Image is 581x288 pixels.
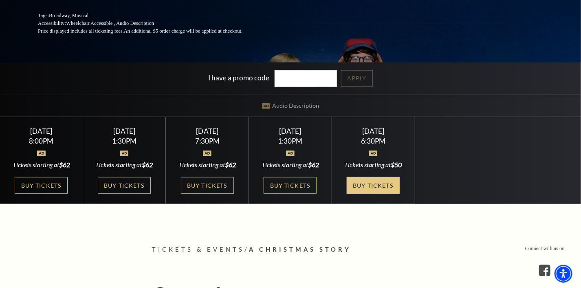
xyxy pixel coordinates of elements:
[98,177,151,194] a: Buy Tickets
[152,245,429,255] p: /
[525,245,565,253] p: Connect with us on
[49,13,88,18] span: Broadway, Musical
[15,177,68,194] a: Buy Tickets
[225,161,236,168] span: $62
[10,137,73,144] div: 8:00PM
[249,246,351,253] span: A Christmas Story
[124,28,242,34] span: An additional $5 order charge will be applied at checkout.
[259,137,322,144] div: 1:30PM
[66,20,154,26] span: Wheelchair Accessible , Audio Description
[176,160,239,169] div: Tickets starting at
[347,177,400,194] a: Buy Tickets
[342,137,405,144] div: 6:30PM
[176,137,239,144] div: 7:30PM
[342,127,405,135] div: [DATE]
[208,73,269,82] label: I have a promo code
[92,127,156,135] div: [DATE]
[391,161,402,168] span: $50
[176,127,239,135] div: [DATE]
[59,161,70,168] span: $62
[38,12,262,20] p: Tags:
[342,160,405,169] div: Tickets starting at
[92,160,156,169] div: Tickets starting at
[38,20,262,27] p: Accessibility:
[264,177,317,194] a: Buy Tickets
[539,265,550,276] a: facebook - open in a new tab
[38,27,262,35] p: Price displayed includes all ticketing fees.
[10,127,73,135] div: [DATE]
[10,160,73,169] div: Tickets starting at
[152,246,244,253] span: Tickets & Events
[142,161,153,168] span: $62
[555,265,572,283] div: Accessibility Menu
[308,161,319,168] span: $62
[92,137,156,144] div: 1:30PM
[259,127,322,135] div: [DATE]
[259,160,322,169] div: Tickets starting at
[181,177,234,194] a: Buy Tickets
